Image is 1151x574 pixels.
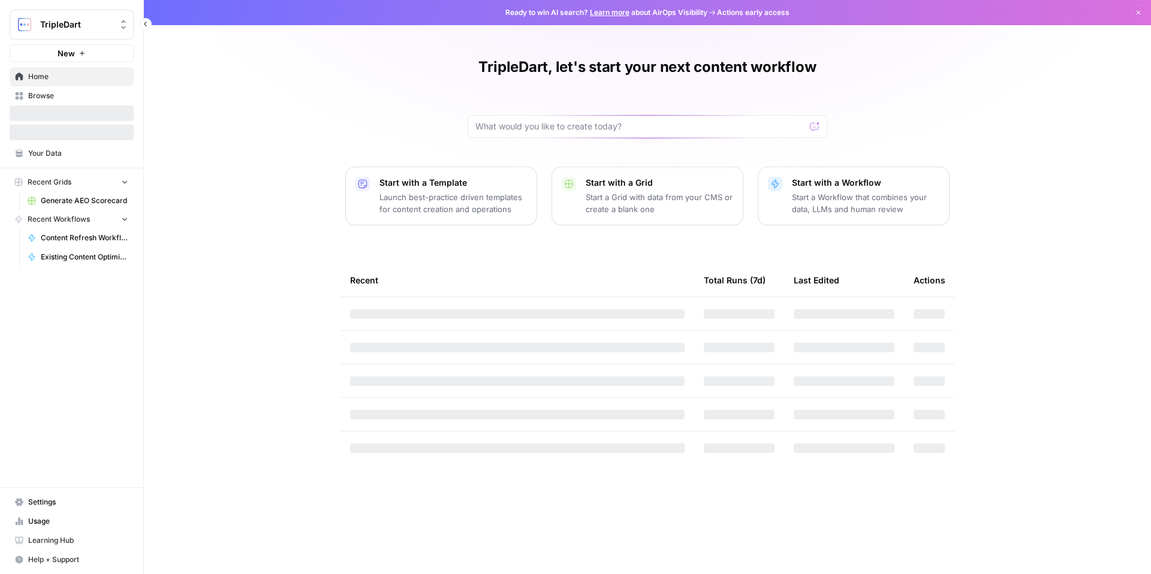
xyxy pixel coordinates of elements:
p: Start a Workflow that combines your data, LLMs and human review [792,191,939,215]
input: What would you like to create today? [475,120,805,132]
button: Start with a GridStart a Grid with data from your CMS or create a blank one [552,167,743,225]
span: Help + Support [28,554,128,565]
a: Home [10,67,134,86]
a: Generate AEO Scorecard [22,191,134,210]
span: Your Data [28,148,128,159]
p: Start a Grid with data from your CMS or create a blank one [586,191,733,215]
button: Start with a WorkflowStart a Workflow that combines your data, LLMs and human review [758,167,950,225]
button: Recent Grids [10,173,134,191]
span: Existing Content Optimization & Refreshes [41,252,128,262]
span: Browse [28,90,128,101]
span: Usage [28,516,128,527]
button: Help + Support [10,550,134,569]
div: Recent [350,264,685,297]
span: Learning Hub [28,535,128,546]
a: Usage [10,512,134,531]
span: Home [28,71,128,82]
span: Settings [28,497,128,507]
a: Your Data [10,144,134,163]
span: Recent Grids [28,177,71,188]
img: TripleDart Logo [14,14,35,35]
span: Actions early access [717,7,790,18]
span: Ready to win AI search? about AirOps Visibility [505,7,707,18]
a: Learning Hub [10,531,134,550]
p: Start with a Workflow [792,177,939,189]
a: Learn more [590,8,629,17]
a: Existing Content Optimization & Refreshes [22,247,134,267]
span: New [58,47,75,59]
button: Recent Workflows [10,210,134,228]
span: Content Refresh Workflows [41,232,128,243]
a: Browse [10,86,134,105]
span: TripleDart [40,19,113,31]
h1: TripleDart, let's start your next content workflow [478,58,816,77]
button: Workspace: TripleDart [10,10,134,40]
div: Total Runs (7d) [704,264,766,297]
button: New [10,44,134,62]
p: Start with a Grid [586,177,733,189]
p: Launch best-practice driven templates for content creation and operations [379,191,527,215]
p: Start with a Template [379,177,527,189]
div: Actions [914,264,945,297]
a: Content Refresh Workflows [22,228,134,247]
button: Start with a TemplateLaunch best-practice driven templates for content creation and operations [345,167,537,225]
a: Settings [10,493,134,512]
div: Last Edited [794,264,839,297]
span: Generate AEO Scorecard [41,195,128,206]
span: Recent Workflows [28,214,90,225]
